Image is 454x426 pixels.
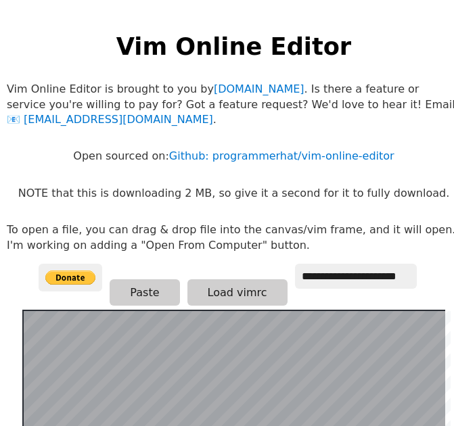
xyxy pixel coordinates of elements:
a: [DOMAIN_NAME] [214,82,304,95]
h1: Vim Online Editor [116,30,351,63]
p: Open sourced on: [73,149,394,164]
p: NOTE that this is downloading 2 MB, so give it a second for it to fully download. [18,186,449,201]
a: [EMAIL_ADDRESS][DOMAIN_NAME] [7,113,213,126]
a: Github: programmerhat/vim-online-editor [169,149,394,162]
button: Paste [110,279,179,306]
button: Load vimrc [187,279,288,306]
